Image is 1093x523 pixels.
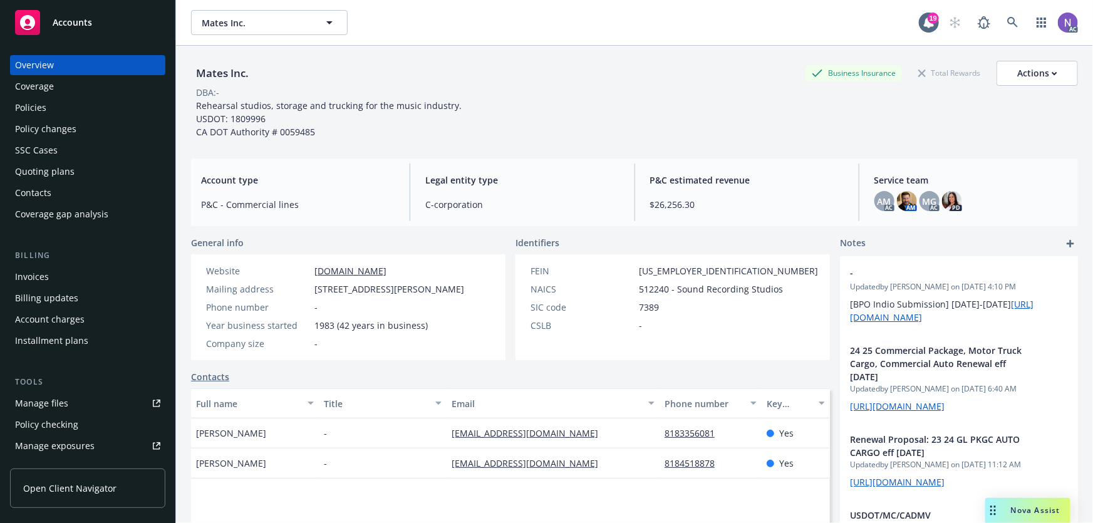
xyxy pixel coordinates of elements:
a: Accounts [10,5,165,40]
a: [URL][DOMAIN_NAME] [850,476,945,488]
button: Phone number [660,388,762,418]
a: Report a Bug [971,10,997,35]
span: 24 25 Commercial Package, Motor Truck Cargo, Commercial Auto Renewal eff [DATE] [850,344,1035,383]
a: Contacts [191,370,229,383]
span: 7389 [639,301,659,314]
a: Switch app [1029,10,1054,35]
span: Accounts [53,18,92,28]
img: photo [897,191,917,211]
a: add [1063,236,1078,251]
div: SIC code [531,301,634,314]
div: -Updatedby [PERSON_NAME] on [DATE] 4:10 PM[BPO Indio Submission] [DATE]-[DATE][URL][DOMAIN_NAME] [840,256,1078,334]
span: USDOT/MC/CADMV [850,509,1035,522]
button: Title [319,388,447,418]
div: Manage files [15,393,68,413]
button: Full name [191,388,319,418]
div: Business Insurance [806,65,902,81]
a: 8183356081 [665,427,725,439]
div: Renewal Proposal: 23 24 GL PKGC AUTO CARGO eff [DATE]Updatedby [PERSON_NAME] on [DATE] 11:12 AM[U... [840,423,1078,499]
div: Manage certificates [15,457,97,477]
button: Key contact [762,388,830,418]
span: Updated by [PERSON_NAME] on [DATE] 11:12 AM [850,459,1068,470]
button: Mates Inc. [191,10,348,35]
div: Policy checking [15,415,78,435]
span: - [324,457,327,470]
span: AM [878,195,891,208]
a: Billing updates [10,288,165,308]
span: Legal entity type [425,173,619,187]
a: 8184518878 [665,457,725,469]
span: 512240 - Sound Recording Studios [639,282,783,296]
div: Total Rewards [912,65,987,81]
span: P&C - Commercial lines [201,198,395,211]
span: - [324,427,327,440]
div: Tools [10,376,165,388]
div: Quoting plans [15,162,75,182]
div: Invoices [15,267,49,287]
a: Contacts [10,183,165,203]
div: Mailing address [206,282,309,296]
span: Account type [201,173,395,187]
a: Overview [10,55,165,75]
a: [EMAIL_ADDRESS][DOMAIN_NAME] [452,457,608,469]
a: [EMAIL_ADDRESS][DOMAIN_NAME] [452,427,608,439]
span: [US_EMPLOYER_IDENTIFICATION_NUMBER] [639,264,818,277]
span: - [850,266,1035,279]
div: Mates Inc. [191,65,254,81]
span: Yes [779,427,794,440]
div: 24 25 Commercial Package, Motor Truck Cargo, Commercial Auto Renewal eff [DATE]Updatedby [PERSON_... [840,334,1078,423]
div: Full name [196,397,300,410]
div: Policy changes [15,119,76,139]
a: [DOMAIN_NAME] [314,265,386,277]
span: $26,256.30 [650,198,844,211]
div: Coverage gap analysis [15,204,108,224]
div: Installment plans [15,331,88,351]
span: Updated by [PERSON_NAME] on [DATE] 6:40 AM [850,383,1068,395]
a: Policy changes [10,119,165,139]
span: Identifiers [515,236,559,249]
div: Coverage [15,76,54,96]
span: Updated by [PERSON_NAME] on [DATE] 4:10 PM [850,281,1068,293]
div: Phone number [206,301,309,314]
span: 1983 (42 years in business) [314,319,428,332]
span: - [314,337,318,350]
div: DBA: - [196,86,219,99]
span: Mates Inc. [202,16,310,29]
div: Company size [206,337,309,350]
button: Email [447,388,660,418]
span: P&C estimated revenue [650,173,844,187]
span: - [639,319,642,332]
a: Quoting plans [10,162,165,182]
span: Nova Assist [1011,505,1060,515]
div: Billing updates [15,288,78,308]
div: 19 [928,13,939,24]
span: - [314,301,318,314]
div: Title [324,397,428,410]
span: Manage exposures [10,436,165,456]
div: Billing [10,249,165,262]
span: MG [922,195,936,208]
a: SSC Cases [10,140,165,160]
a: Manage certificates [10,457,165,477]
div: Website [206,264,309,277]
div: SSC Cases [15,140,58,160]
div: FEIN [531,264,634,277]
span: Yes [779,457,794,470]
img: photo [1058,13,1078,33]
span: Renewal Proposal: 23 24 GL PKGC AUTO CARGO eff [DATE] [850,433,1035,459]
span: [STREET_ADDRESS][PERSON_NAME] [314,282,464,296]
span: General info [191,236,244,249]
a: Installment plans [10,331,165,351]
button: Actions [997,61,1078,86]
span: [PERSON_NAME] [196,457,266,470]
span: Notes [840,236,866,251]
a: Invoices [10,267,165,287]
div: Account charges [15,309,85,329]
span: C-corporation [425,198,619,211]
span: Rehearsal studios, storage and trucking for the music industry. USDOT: 1809996 CA DOT Authority #... [196,100,462,138]
a: [URL][DOMAIN_NAME] [850,400,945,412]
p: [BPO Indio Submission] [DATE]-[DATE] [850,298,1068,324]
a: Start snowing [943,10,968,35]
div: Contacts [15,183,51,203]
button: Nova Assist [985,498,1070,523]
